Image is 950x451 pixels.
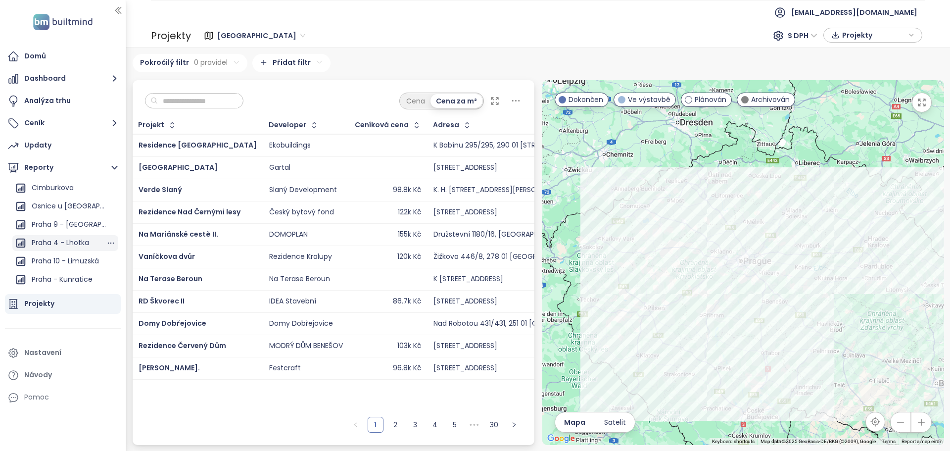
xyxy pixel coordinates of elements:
[695,94,726,105] span: Plánován
[5,113,121,133] button: Ceník
[269,342,343,351] div: MODRÝ DŮM BENEŠOV
[393,364,421,373] div: 96.8k Kč
[269,122,306,128] div: Developer
[269,252,332,261] div: Rezidence Kralupy
[138,122,164,128] div: Projekt
[32,200,106,212] div: Osnice u [GEOGRAPHIC_DATA]
[545,432,577,445] a: Open this area in Google Maps (opens a new window)
[32,182,74,194] div: Cimburkova
[447,417,462,432] a: 5
[569,94,603,105] span: Dokončen
[24,139,51,151] div: Updaty
[133,54,247,72] div: Pokročilý filtr
[139,318,206,328] a: Domy Dobřejovice
[139,140,257,150] span: Residence [GEOGRAPHIC_DATA]
[32,218,106,231] div: Praha 9 - [GEOGRAPHIC_DATA] ([GEOGRAPHIC_DATA])
[433,122,459,128] div: Adresa
[355,122,409,128] div: Ceníková cena
[269,230,308,239] div: DOMOPLAN
[24,50,46,62] div: Domů
[252,54,331,72] div: Přidat filtr
[269,141,311,150] div: Ekobuildings
[24,95,71,107] div: Analýza trhu
[393,186,421,195] div: 98.8k Kč
[5,136,121,155] a: Updaty
[486,417,502,433] li: 30
[139,296,185,306] a: RD Škvorec II
[506,417,522,433] button: right
[12,217,118,233] div: Praha 9 - [GEOGRAPHIC_DATA] ([GEOGRAPHIC_DATA])
[269,319,333,328] div: Domy Dobřejovice
[139,251,195,261] a: Vaníčkova dvůr
[139,363,200,373] a: [PERSON_NAME].
[791,0,917,24] span: [EMAIL_ADDRESS][DOMAIN_NAME]
[139,341,226,351] a: Rezidence Červený Dům
[433,208,497,217] div: [STREET_ADDRESS]
[387,417,403,433] li: 2
[24,298,54,310] div: Projekty
[545,432,577,445] img: Google
[467,417,482,433] span: •••
[151,26,191,46] div: Projekty
[139,162,218,172] a: [GEOGRAPHIC_DATA]
[24,347,61,359] div: Nastavení
[139,274,202,284] span: Na Terase Beroun
[12,272,118,288] div: Praha - Kunratice
[427,417,442,432] a: 4
[269,297,316,306] div: IDEA Stavební
[398,230,421,239] div: 155k Kč
[408,417,423,432] a: 3
[12,235,118,251] div: Praha 4 - Lhotka
[407,417,423,433] li: 3
[368,417,383,433] li: 1
[348,417,364,433] button: left
[5,47,121,66] a: Domů
[433,364,497,373] div: [STREET_ADDRESS]
[5,69,121,89] button: Dashboard
[447,417,463,433] li: 5
[902,439,941,444] a: Report a map error
[604,417,626,428] span: Satelit
[5,388,121,407] div: Pomoc
[5,365,121,385] a: Návody
[506,417,522,433] li: Následující strana
[139,185,182,195] a: Verde Slaný
[433,163,497,172] div: [STREET_ADDRESS]
[712,438,755,445] button: Keyboard shortcuts
[433,297,497,306] div: [STREET_ADDRESS]
[368,417,383,432] a: 1
[12,253,118,269] div: Praha 10 - Limuzská
[487,417,502,432] a: 30
[32,237,89,249] div: Praha 4 - Lhotka
[32,273,93,286] div: Praha - Kunratice
[269,186,337,195] div: Slaný Development
[32,255,99,267] div: Praha 10 - Limuzská
[842,28,906,43] span: Projekty
[430,94,482,108] div: Cena za m²
[397,252,421,261] div: 120k Kč
[24,369,52,381] div: Návody
[12,199,118,214] div: Osnice u [GEOGRAPHIC_DATA]
[433,319,836,328] div: Nad Robotou 431/431, 251 01 [GEOGRAPHIC_DATA]-[GEOGRAPHIC_DATA] u [GEOGRAPHIC_DATA], [GEOGRAPHIC_...
[427,417,443,433] li: 4
[401,94,430,108] div: Cena
[269,208,334,217] div: Český bytový fond
[217,28,305,43] span: Středočeský kraj
[12,180,118,196] div: Cimburkova
[393,297,421,306] div: 86.7k Kč
[194,57,228,68] span: 0 pravidel
[5,91,121,111] a: Analýza trhu
[751,94,790,105] span: Archivován
[467,417,482,433] li: Následujících 5 stran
